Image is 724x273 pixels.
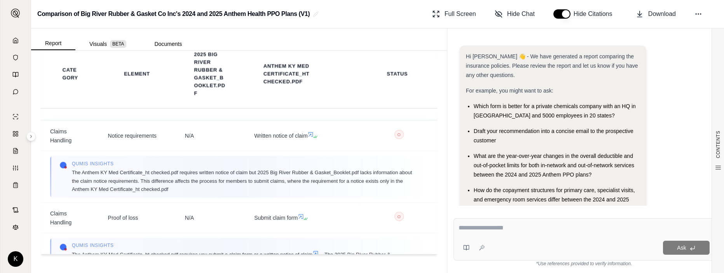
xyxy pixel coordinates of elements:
a: Chat [5,84,26,100]
th: Category [53,61,89,86]
span: For example, you might want to ask: [466,87,553,94]
span: Hide Citations [574,9,617,19]
span: Proof of loss [108,213,166,222]
button: Hide Chat [492,6,538,22]
button: Expand sidebar [26,132,36,141]
button: Visuals [75,38,140,50]
a: Documents Vault [5,50,26,65]
button: Ask [663,241,710,255]
span: The Anthem KY Med Certificate_ht checked.pdf requires you submit a claim form or a written notice... [72,250,419,267]
span: Hide Chat [507,9,535,19]
th: Anthem KY Med Certificate_ht checked.pdf [254,58,351,90]
a: Claim Coverage [5,143,26,159]
span: Draft your recommendation into a concise email to the prospective customer [474,128,633,143]
button: Expand sidebar [8,5,23,21]
span: ○ [397,131,401,138]
button: Documents [140,38,196,50]
span: Ask [677,245,686,251]
img: Qumis [59,161,67,169]
a: Coverage Table [5,177,26,193]
button: Download [633,6,679,22]
span: Hi [PERSON_NAME] 👋 - We have generated a report comparing the insurance policies. Please review t... [466,53,638,78]
button: Report [31,37,75,50]
span: BETA [110,40,126,48]
span: Qumis INSIGHTS [72,243,419,249]
span: Notice requirements [108,131,166,140]
span: N/A [185,213,235,222]
a: Prompt Library [5,67,26,82]
th: 2025 Big River Rubber & Gasket_Booklet.pdf [185,46,235,102]
span: CONTENTS [715,131,721,158]
img: Qumis [59,243,67,251]
h2: Comparison of Big River Rubber & Gasket Co Inc's 2024 and 2025 Anthem Health PPO Plans (V1) [37,7,310,21]
img: Expand sidebar [11,9,20,18]
span: Claims Handling [50,209,89,226]
span: Download [648,9,676,19]
span: Submit claim form [254,213,351,222]
span: What are the year-over-year changes in the overall deductible and out-of-pocket limits for both i... [474,153,634,178]
span: Claims Handling [50,127,89,145]
span: Which form is better for a private chemicals company with an HQ in [GEOGRAPHIC_DATA] and 5000 emp... [474,103,636,119]
a: Single Policy [5,109,26,124]
span: Full Screen [445,9,476,19]
span: The Anthem KY Med Certificate_ht checked.pdf requires written notice of claim but 2025 Big River ... [72,168,419,193]
th: Status [377,65,417,82]
button: Full Screen [429,6,479,22]
span: Qumis INSIGHTS [72,161,419,167]
th: Element [115,65,159,82]
span: ○ [397,213,401,220]
span: How do the copayment structures for primary care, specialist visits, and emergency room services ... [474,187,635,212]
a: Custom Report [5,160,26,176]
button: ○ [394,130,403,142]
a: Policy Comparisons [5,126,26,142]
a: Legal Search Engine [5,219,26,235]
div: K [8,251,23,267]
span: Written notice of claim [254,131,351,140]
div: *Use references provided to verify information. [454,261,715,267]
a: Home [5,33,26,48]
span: N/A [185,131,235,140]
a: Contract Analysis [5,202,26,218]
button: ○ [394,212,403,224]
